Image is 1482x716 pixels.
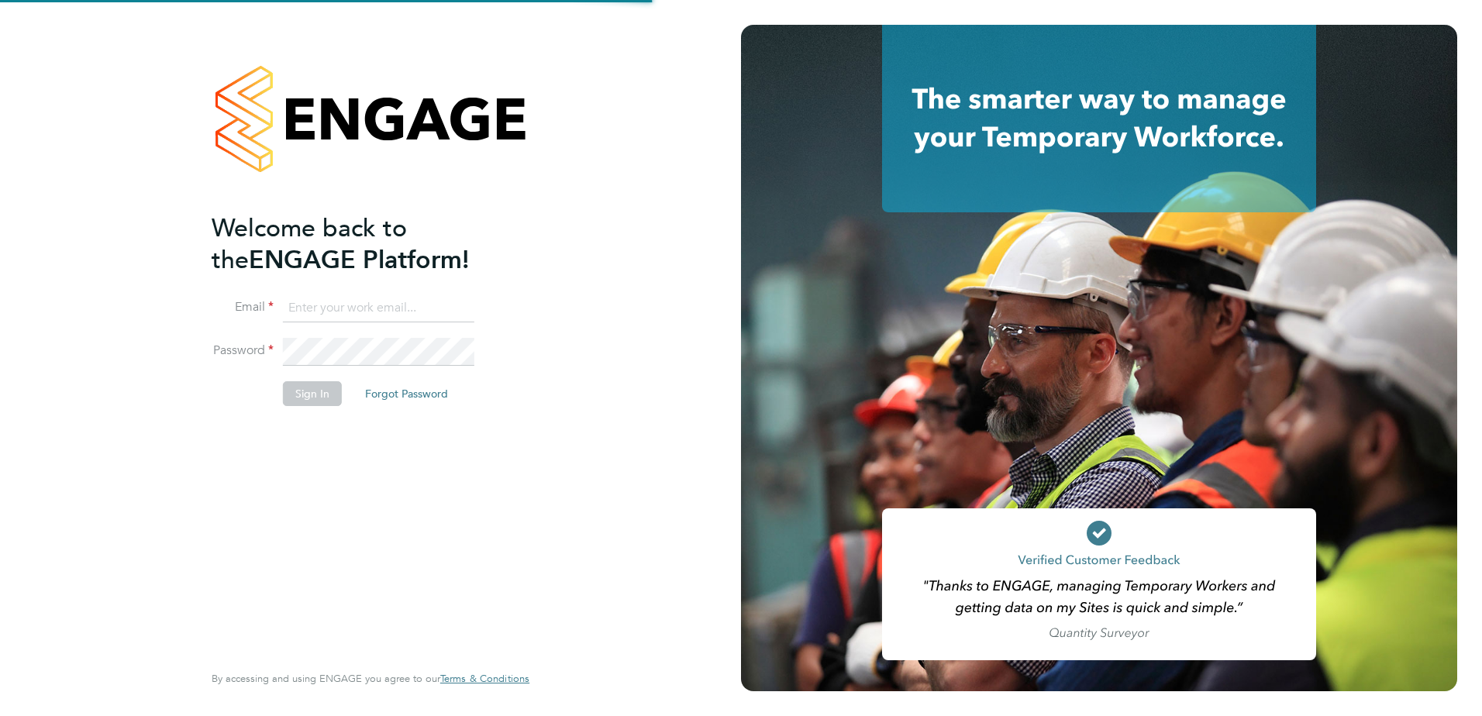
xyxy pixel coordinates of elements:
[440,672,529,685] span: Terms & Conditions
[353,381,460,406] button: Forgot Password
[283,294,474,322] input: Enter your work email...
[212,213,407,275] span: Welcome back to the
[212,343,274,359] label: Password
[212,212,514,276] h2: ENGAGE Platform!
[212,672,529,685] span: By accessing and using ENGAGE you agree to our
[440,673,529,685] a: Terms & Conditions
[283,381,342,406] button: Sign In
[212,299,274,315] label: Email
